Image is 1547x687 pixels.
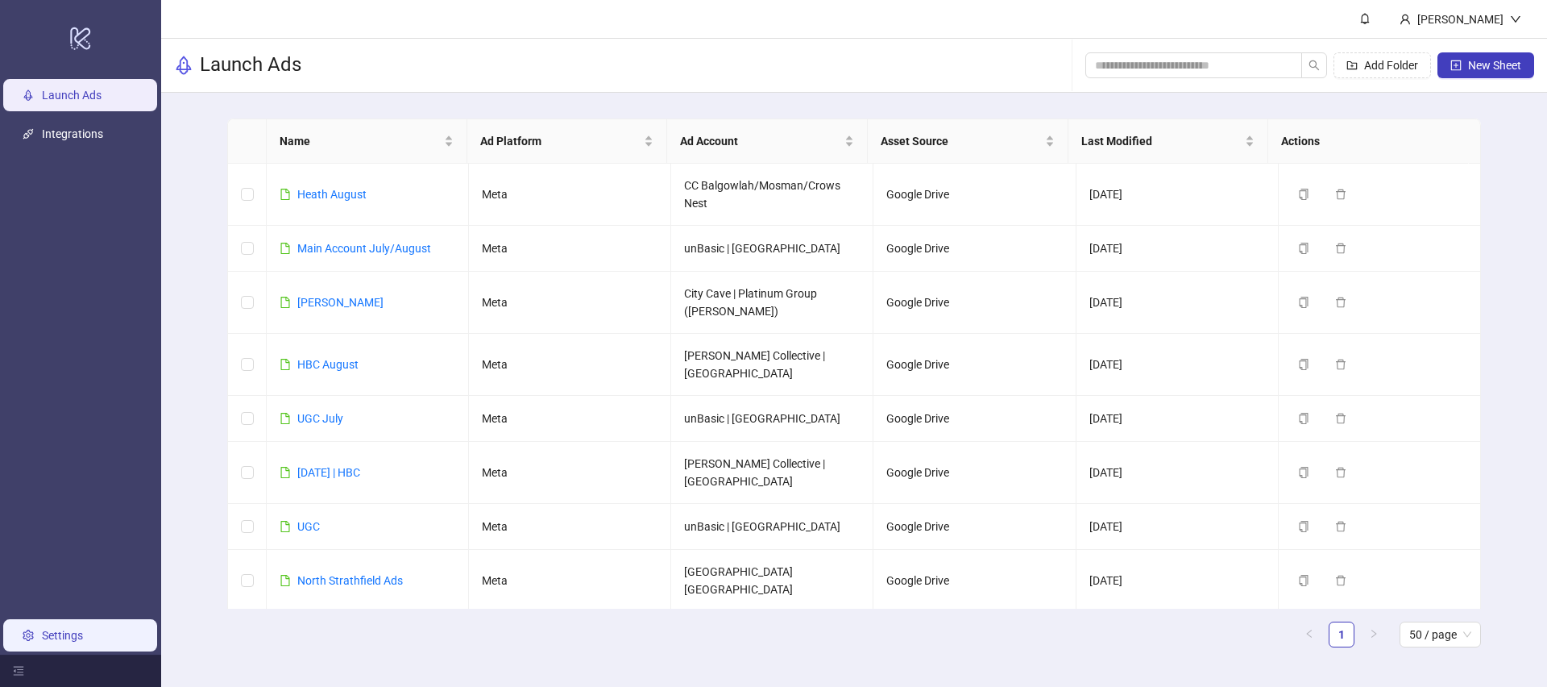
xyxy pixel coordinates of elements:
td: unBasic | [GEOGRAPHIC_DATA] [671,504,873,550]
td: City Cave | Platinum Group ([PERSON_NAME]) [671,272,873,334]
a: Main Account July/August [297,242,431,255]
td: Meta [469,504,671,550]
span: delete [1335,189,1346,200]
span: delete [1335,297,1346,308]
td: [DATE] [1076,504,1279,550]
td: Meta [469,226,671,272]
td: [DATE] [1076,164,1279,226]
td: [DATE] [1076,226,1279,272]
td: Meta [469,164,671,226]
button: Add Folder [1333,52,1431,78]
span: copy [1298,521,1309,532]
a: Launch Ads [42,89,102,102]
h3: Launch Ads [200,52,301,78]
span: copy [1298,467,1309,478]
a: [DATE] | HBC [297,466,360,479]
button: right [1361,622,1387,647]
span: Add Folder [1364,59,1418,72]
th: Ad Platform [467,119,668,164]
td: Google Drive [873,272,1076,334]
a: Settings [42,629,83,642]
span: Ad Account [680,132,841,150]
span: Name [280,132,441,150]
span: bell [1359,13,1371,24]
li: Previous Page [1296,622,1322,647]
span: Ad Platform [480,132,641,150]
span: file [280,297,291,308]
span: right [1369,629,1379,639]
span: New Sheet [1468,59,1521,72]
td: [DATE] [1076,396,1279,442]
th: Name [267,119,467,164]
span: 50 / page [1409,622,1471,647]
span: left [1304,629,1314,639]
span: folder-add [1346,60,1358,71]
button: New Sheet [1437,52,1534,78]
span: down [1510,14,1521,25]
td: [PERSON_NAME] Collective | [GEOGRAPHIC_DATA] [671,442,873,504]
span: copy [1298,243,1309,254]
th: Last Modified [1068,119,1269,164]
td: Google Drive [873,442,1076,504]
span: user [1400,14,1411,25]
a: 1 [1329,622,1354,647]
td: [DATE] [1076,550,1279,612]
span: rocket [174,56,193,75]
th: Actions [1268,119,1469,164]
span: Last Modified [1081,132,1242,150]
td: Google Drive [873,226,1076,272]
span: menu-fold [13,665,24,677]
span: copy [1298,575,1309,586]
td: Meta [469,550,671,612]
a: Integrations [42,127,103,140]
span: delete [1335,575,1346,586]
span: delete [1335,243,1346,254]
li: 1 [1329,622,1354,647]
div: Page Size [1400,622,1481,647]
span: file [280,359,291,370]
span: delete [1335,521,1346,532]
td: unBasic | [GEOGRAPHIC_DATA] [671,396,873,442]
td: CC Balgowlah/Mosman/Crows Nest [671,164,873,226]
a: North Strathfield Ads [297,574,403,587]
span: file [280,521,291,532]
span: file [280,575,291,586]
span: Asset Source [881,132,1042,150]
a: [PERSON_NAME] [297,296,384,309]
span: file [280,189,291,200]
span: delete [1335,467,1346,478]
td: [DATE] [1076,334,1279,396]
a: UGC [297,520,320,533]
a: Heath August [297,188,367,201]
span: file [280,243,291,254]
td: [GEOGRAPHIC_DATA] [GEOGRAPHIC_DATA] [671,550,873,612]
td: Meta [469,396,671,442]
td: [DATE] [1076,272,1279,334]
th: Ad Account [667,119,868,164]
span: copy [1298,297,1309,308]
span: plus-square [1450,60,1462,71]
span: search [1309,60,1320,71]
td: Meta [469,442,671,504]
th: Asset Source [868,119,1068,164]
span: copy [1298,189,1309,200]
span: delete [1335,413,1346,424]
td: [PERSON_NAME] Collective | [GEOGRAPHIC_DATA] [671,334,873,396]
span: copy [1298,413,1309,424]
td: Meta [469,334,671,396]
td: unBasic | [GEOGRAPHIC_DATA] [671,226,873,272]
td: Google Drive [873,550,1076,612]
li: Next Page [1361,622,1387,647]
span: file [280,413,291,424]
a: HBC August [297,358,359,371]
td: [DATE] [1076,442,1279,504]
span: file [280,467,291,478]
div: [PERSON_NAME] [1411,10,1510,28]
td: Google Drive [873,504,1076,550]
td: Google Drive [873,334,1076,396]
a: UGC July [297,412,343,425]
td: Google Drive [873,396,1076,442]
span: delete [1335,359,1346,370]
td: Meta [469,272,671,334]
span: copy [1298,359,1309,370]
